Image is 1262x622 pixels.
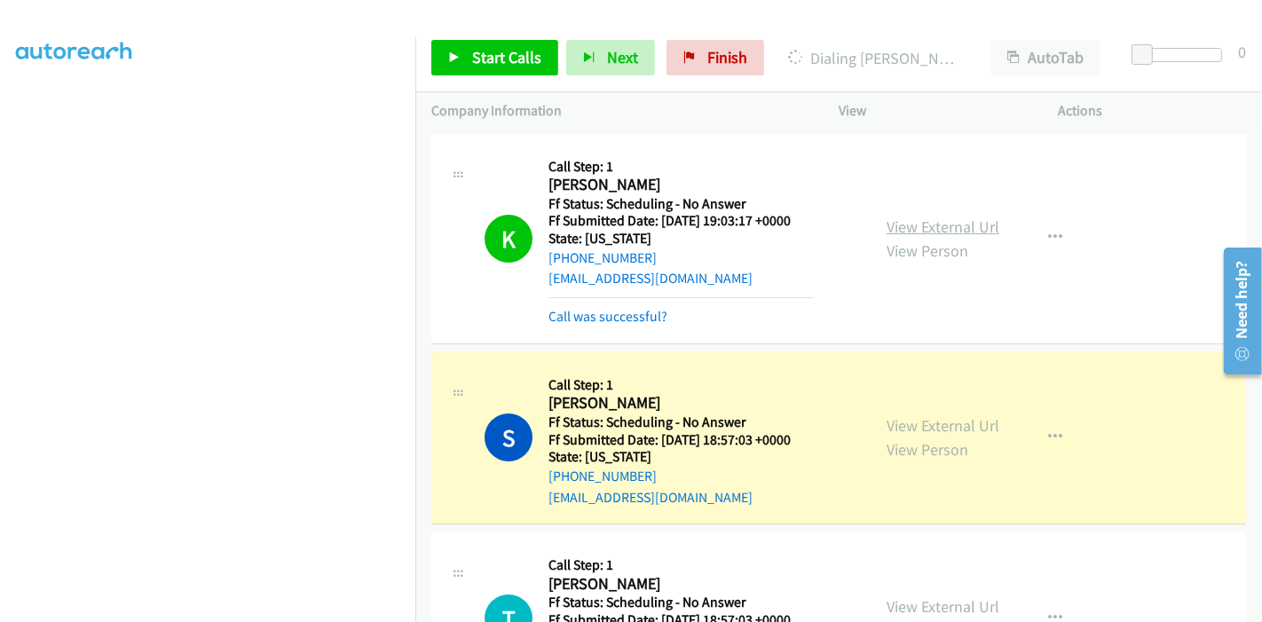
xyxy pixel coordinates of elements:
[1238,40,1246,64] div: 0
[548,574,813,594] h2: [PERSON_NAME]
[548,556,813,574] h5: Call Step: 1
[548,448,813,466] h5: State: [US_STATE]
[548,431,813,449] h5: Ff Submitted Date: [DATE] 18:57:03 +0000
[839,100,1027,122] p: View
[1059,100,1247,122] p: Actions
[990,40,1100,75] button: AutoTab
[548,158,813,176] h5: Call Step: 1
[1211,240,1262,382] iframe: Resource Center
[431,40,558,75] a: Start Calls
[548,468,657,484] a: [PHONE_NUMBER]
[548,413,813,431] h5: Ff Status: Scheduling - No Answer
[548,393,813,413] h2: [PERSON_NAME]
[887,415,999,436] a: View External Url
[548,489,753,506] a: [EMAIL_ADDRESS][DOMAIN_NAME]
[566,40,655,75] button: Next
[548,308,667,325] a: Call was successful?
[887,217,999,237] a: View External Url
[548,230,813,248] h5: State: [US_STATE]
[485,215,532,263] h1: K
[548,195,813,213] h5: Ff Status: Scheduling - No Answer
[548,376,813,394] h5: Call Step: 1
[548,212,813,230] h5: Ff Submitted Date: [DATE] 19:03:17 +0000
[472,47,541,67] span: Start Calls
[548,175,813,195] h2: [PERSON_NAME]
[1140,48,1222,62] div: Delay between calls (in seconds)
[607,47,638,67] span: Next
[485,413,532,461] h1: S
[548,249,657,266] a: [PHONE_NUMBER]
[707,47,747,67] span: Finish
[788,46,958,70] p: Dialing [PERSON_NAME] Nopes
[548,594,813,611] h5: Ff Status: Scheduling - No Answer
[887,596,999,617] a: View External Url
[887,240,968,261] a: View Person
[887,439,968,460] a: View Person
[431,100,807,122] p: Company Information
[666,40,764,75] a: Finish
[548,270,753,287] a: [EMAIL_ADDRESS][DOMAIN_NAME]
